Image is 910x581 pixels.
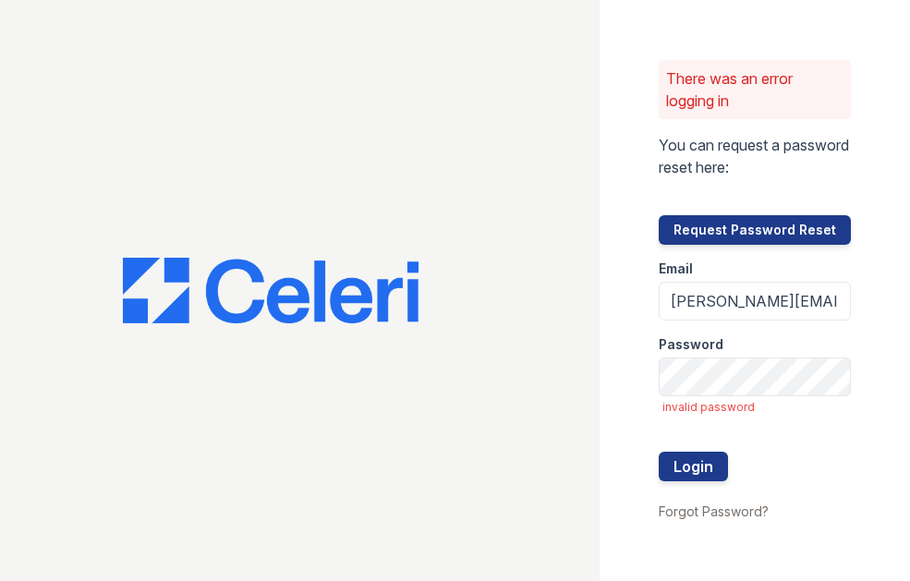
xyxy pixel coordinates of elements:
[659,134,851,178] p: You can request a password reset here:
[123,258,419,324] img: CE_Logo_Blue-a8612792a0a2168367f1c8372b55b34899dd931a85d93a1a3d3e32e68fde9ad4.png
[659,215,851,245] button: Request Password Reset
[659,335,723,354] label: Password
[666,67,843,112] p: There was an error logging in
[659,503,769,519] a: Forgot Password?
[662,400,851,415] span: invalid password
[659,260,693,278] label: Email
[659,452,728,481] button: Login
